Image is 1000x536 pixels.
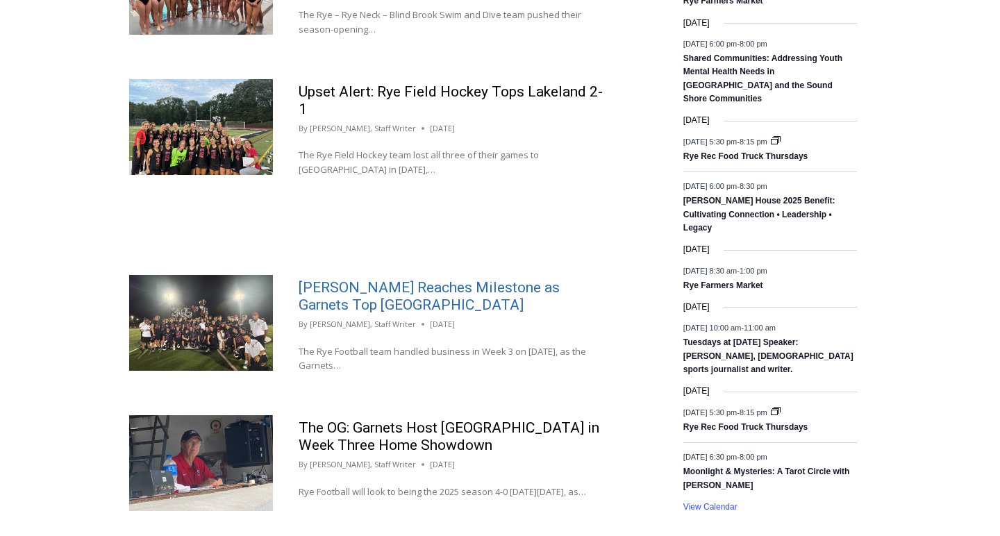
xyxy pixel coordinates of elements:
time: [DATE] [430,458,455,471]
time: [DATE] [683,114,710,127]
a: [PERSON_NAME] Reaches Milestone as Garnets Top [GEOGRAPHIC_DATA] [299,279,560,313]
time: - [683,182,767,190]
span: 8:00 pm [740,40,767,48]
span: 8:15 pm [740,408,767,416]
a: Rye Farmers Market [683,280,763,292]
span: 8:30 pm [740,182,767,190]
a: Upset Alert: Rye Field Hockey Tops Lakeland 2-1 [299,83,603,117]
span: [DATE] 6:00 pm [683,40,737,48]
time: [DATE] [683,17,710,30]
a: Rye Rec Food Truck Thursdays [683,151,808,162]
time: [DATE] [430,318,455,330]
time: - [683,40,767,48]
time: - [683,453,767,461]
span: [DATE] 5:30 pm [683,137,737,145]
time: - [683,137,769,145]
span: [DATE] 6:30 pm [683,453,737,461]
img: (PHOTO" Steve “The OG” Feeney in the press box at Rye High School's Nugent Stadium, 2022.) [129,415,273,511]
time: [DATE] [430,122,455,135]
span: 8:00 pm [740,453,767,461]
a: [PERSON_NAME], Staff Writer [310,123,416,133]
span: 8:15 pm [740,137,767,145]
time: [DATE] [683,243,710,256]
span: [DATE] 10:00 am [683,324,742,332]
time: - [683,266,767,274]
span: 11:00 am [744,324,776,332]
a: The OG: Garnets Host [GEOGRAPHIC_DATA] in Week Three Home Showdown [299,419,599,453]
span: By [299,318,308,330]
a: Rye Rec Food Truck Thursdays [683,422,808,433]
p: The Rye Field Hockey team lost all three of their games to [GEOGRAPHIC_DATA] in [DATE],… [299,148,607,177]
p: The Rye – Rye Neck – Blind Brook Swim and Dive team pushed their season-opening… [299,8,607,37]
img: (PHOTO: The Rye Football Team after Head Coach Dino Garr's record-setting 365th career win on Sep... [129,275,273,371]
a: [PERSON_NAME], Staff Writer [310,319,416,329]
p: Rye Football will look to being the 2025 season 4-0 [DATE][DATE], as… [299,485,607,499]
time: [DATE] [683,385,710,398]
span: By [299,122,308,135]
p: The Rye Football team handled business in Week 3 on [DATE], as the Garnets… [299,344,607,374]
span: 1:00 pm [740,266,767,274]
a: [PERSON_NAME] House 2025 Benefit: Cultivating Connection • Leadership • Legacy [683,196,835,234]
time: - [683,324,776,332]
span: By [299,458,308,471]
a: Moonlight & Mysteries: A Tarot Circle with [PERSON_NAME] [683,467,850,491]
a: Tuesdays at [DATE] Speaker: [PERSON_NAME], [DEMOGRAPHIC_DATA] sports journalist and writer. [683,337,853,376]
span: [DATE] 8:30 am [683,266,737,274]
span: [DATE] 6:00 pm [683,182,737,190]
a: Shared Communities: Addressing Youth Mental Health Needs in [GEOGRAPHIC_DATA] and the Sound Shore... [683,53,842,105]
a: View Calendar [683,502,737,512]
time: [DATE] [683,301,710,314]
time: - [683,408,769,416]
span: [DATE] 5:30 pm [683,408,737,416]
img: (PHOTO: The 2025 Rye Field Hockey team after their 2-1 win over Lakeland on Thursday, September 2... [129,79,273,175]
a: [PERSON_NAME], Staff Writer [310,459,416,469]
